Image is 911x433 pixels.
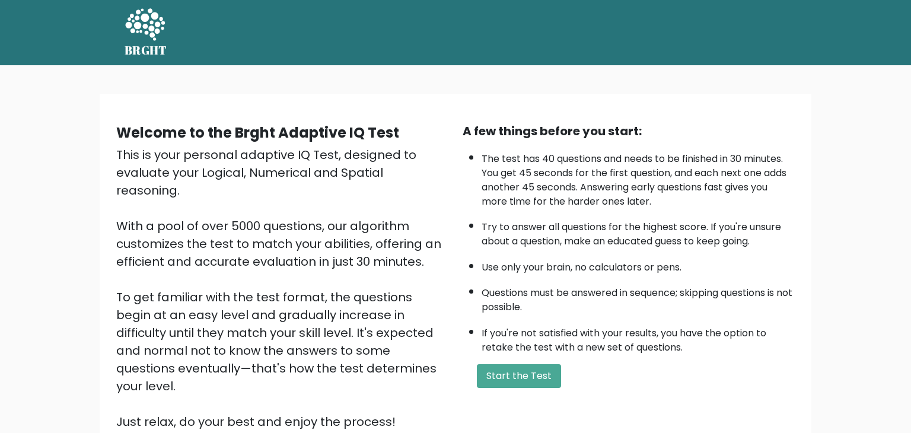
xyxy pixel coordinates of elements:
[482,280,795,314] li: Questions must be answered in sequence; skipping questions is not possible.
[482,254,795,275] li: Use only your brain, no calculators or pens.
[116,123,399,142] b: Welcome to the Brght Adaptive IQ Test
[482,320,795,355] li: If you're not satisfied with your results, you have the option to retake the test with a new set ...
[463,122,795,140] div: A few things before you start:
[116,146,448,431] div: This is your personal adaptive IQ Test, designed to evaluate your Logical, Numerical and Spatial ...
[125,43,167,58] h5: BRGHT
[125,5,167,61] a: BRGHT
[482,146,795,209] li: The test has 40 questions and needs to be finished in 30 minutes. You get 45 seconds for the firs...
[482,214,795,249] li: Try to answer all questions for the highest score. If you're unsure about a question, make an edu...
[477,364,561,388] button: Start the Test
